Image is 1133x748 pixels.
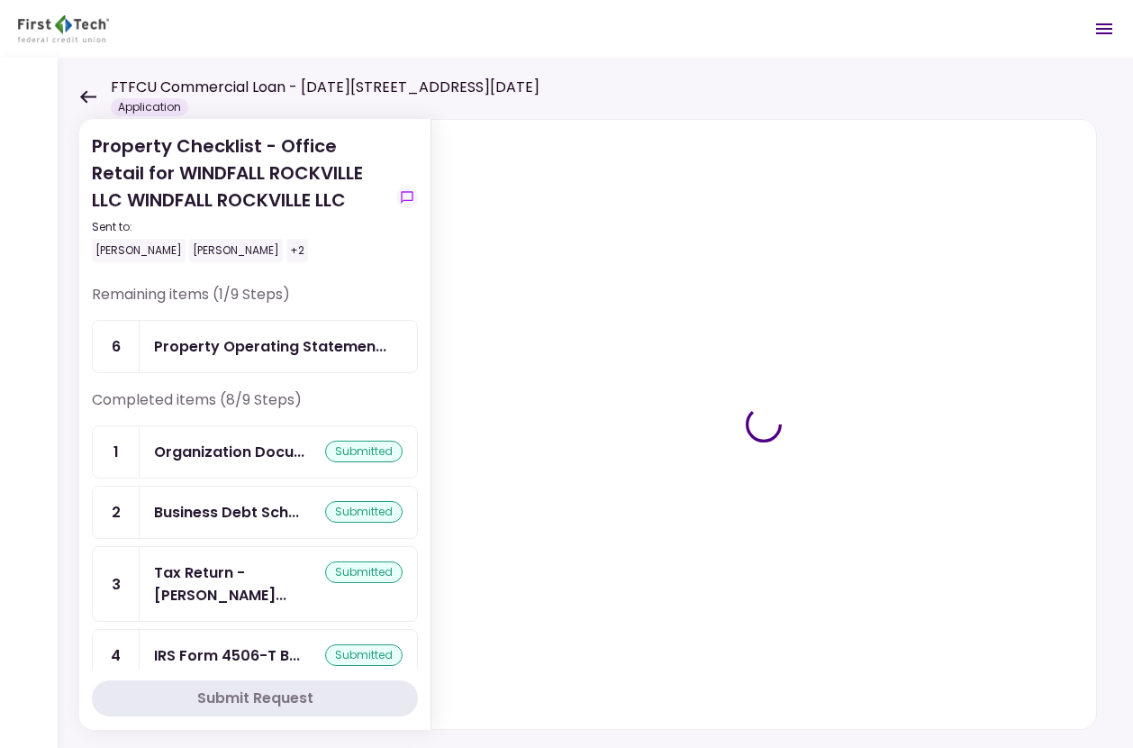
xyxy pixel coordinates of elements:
h1: FTFCU Commercial Loan - [DATE][STREET_ADDRESS][DATE] [111,77,539,98]
div: submitted [325,501,403,523]
div: Tax Return - Borrower [154,561,325,607]
div: 6 [93,321,140,372]
div: Submit Request [197,688,313,709]
div: +2 [286,239,308,262]
div: Organization Documents for Borrowing Entity [154,441,304,463]
a: 6Property Operating Statements - Year to Date [92,320,418,373]
div: [PERSON_NAME] [189,239,283,262]
div: 1 [93,426,140,478]
a: 3Tax Return - Borrowersubmitted [92,546,418,622]
div: Property Checklist - Office Retail for WINDFALL ROCKVILLE LLC WINDFALL ROCKVILLE LLC [92,132,389,262]
div: Property Operating Statements - Year to Date [154,335,386,358]
div: Sent to: [92,219,389,235]
img: Partner icon [18,15,109,42]
div: IRS Form 4506-T Borrower [154,644,300,667]
div: Remaining items (1/9 Steps) [92,284,418,320]
div: [PERSON_NAME] [92,239,186,262]
button: Submit Request [92,680,418,716]
a: 4IRS Form 4506-T Borrowersubmitted [92,629,418,682]
div: 4 [93,630,140,681]
div: Business Debt Schedule [154,501,299,524]
div: Application [111,98,188,116]
div: 3 [93,547,140,621]
a: 2Business Debt Schedulesubmitted [92,486,418,539]
div: Completed items (8/9 Steps) [92,389,418,425]
div: 2 [93,487,140,538]
a: 1Organization Documents for Borrowing Entitysubmitted [92,425,418,479]
div: submitted [325,441,403,462]
div: submitted [325,561,403,583]
button: Open menu [1083,7,1126,50]
div: submitted [325,644,403,666]
button: show-messages [396,187,418,208]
